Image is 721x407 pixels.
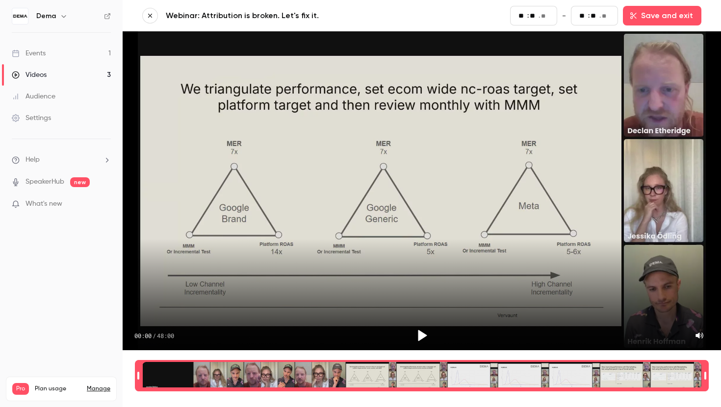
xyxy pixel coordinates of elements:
[530,10,538,21] input: seconds
[166,10,401,22] a: Webinar: Attribution is broken. Let's fix it.
[99,200,111,209] iframe: Noticeable Trigger
[26,177,64,187] a: SpeakerHub
[153,332,156,339] span: /
[12,383,29,395] span: Pro
[510,6,557,25] fieldset: 00:00.00
[702,361,709,390] div: Time range seconds end time
[518,10,526,21] input: minutes
[562,10,566,22] span: -
[12,70,47,80] div: Videos
[87,385,110,393] a: Manage
[599,11,601,21] span: .
[12,48,46,58] div: Events
[123,31,721,350] section: Video player
[527,11,529,21] span: :
[602,11,610,22] input: milliseconds
[157,332,174,339] span: 48:00
[539,11,540,21] span: .
[571,6,618,25] fieldset: 48:00.84
[12,113,51,123] div: Settings
[541,11,549,22] input: milliseconds
[623,6,701,25] button: Save and exit
[36,11,56,21] h6: Dema
[591,10,598,21] input: seconds
[410,324,434,347] button: Play
[142,362,701,389] div: Time range selector
[70,177,90,187] span: new
[588,11,590,21] span: :
[690,326,709,345] button: Mute
[579,10,587,21] input: minutes
[35,385,81,393] span: Plan usage
[12,8,28,24] img: Dema
[134,332,152,339] span: 00:00
[12,92,55,101] div: Audience
[134,332,174,339] div: 00:00
[12,155,111,165] li: help-dropdown-opener
[26,155,40,165] span: Help
[26,199,62,209] span: What's new
[135,361,142,390] div: Time range seconds start time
